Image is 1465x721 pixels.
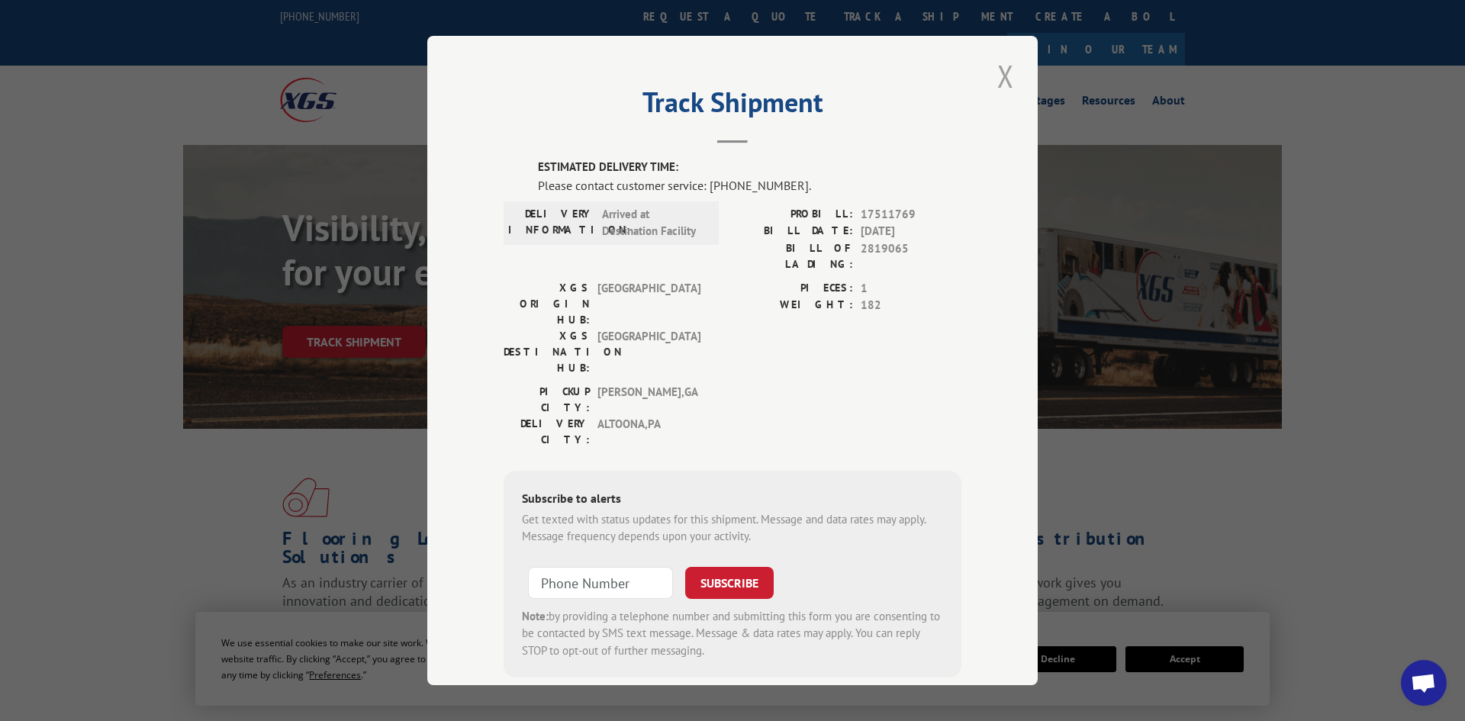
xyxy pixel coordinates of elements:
span: [DATE] [861,223,961,240]
div: by providing a telephone number and submitting this form you are consenting to be contacted by SM... [522,608,943,660]
span: 17511769 [861,206,961,224]
span: [GEOGRAPHIC_DATA] [597,280,700,328]
div: Please contact customer service: [PHONE_NUMBER]. [538,176,961,195]
span: 1 [861,280,961,298]
button: Close modal [993,55,1019,97]
button: SUBSCRIBE [685,567,774,599]
span: 2819065 [861,240,961,272]
span: [GEOGRAPHIC_DATA] [597,328,700,376]
span: 182 [861,297,961,314]
label: PROBILL: [732,206,853,224]
label: PICKUP CITY: [504,384,590,416]
strong: Note: [522,609,549,623]
div: Subscribe to alerts [522,489,943,511]
a: Open chat [1401,660,1447,706]
label: XGS ORIGIN HUB: [504,280,590,328]
span: ALTOONA , PA [597,416,700,448]
label: XGS DESTINATION HUB: [504,328,590,376]
span: [PERSON_NAME] , GA [597,384,700,416]
label: DELIVERY INFORMATION: [508,206,594,240]
label: WEIGHT: [732,297,853,314]
span: Arrived at Destination Facility [602,206,705,240]
div: Get texted with status updates for this shipment. Message and data rates may apply. Message frequ... [522,511,943,546]
label: DELIVERY CITY: [504,416,590,448]
label: BILL DATE: [732,223,853,240]
label: BILL OF LADING: [732,240,853,272]
label: PIECES: [732,280,853,298]
label: ESTIMATED DELIVERY TIME: [538,159,961,176]
h2: Track Shipment [504,92,961,121]
input: Phone Number [528,567,673,599]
